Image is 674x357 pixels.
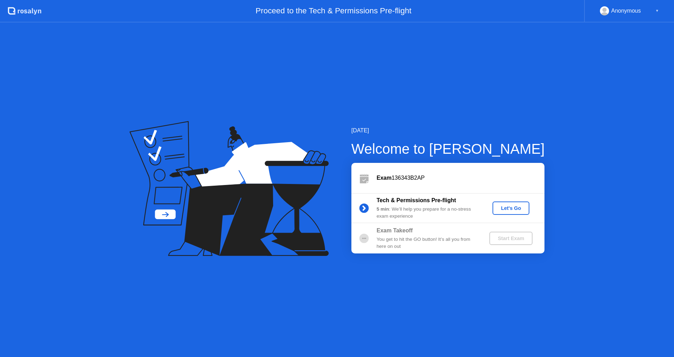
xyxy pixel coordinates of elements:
div: : We’ll help you prepare for a no-stress exam experience [377,206,478,220]
div: ▼ [655,6,659,15]
b: Tech & Permissions Pre-flight [377,197,456,203]
div: 136343B2AP [377,174,544,182]
div: Welcome to [PERSON_NAME] [351,138,545,159]
button: Let's Go [493,201,529,215]
div: Start Exam [492,236,530,241]
b: 5 min [377,206,389,212]
b: Exam Takeoff [377,227,413,233]
div: [DATE] [351,126,545,135]
b: Exam [377,175,392,181]
div: You get to hit the GO button! It’s all you from here on out [377,236,478,250]
button: Start Exam [489,232,533,245]
div: Let's Go [495,205,527,211]
div: Anonymous [611,6,641,15]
